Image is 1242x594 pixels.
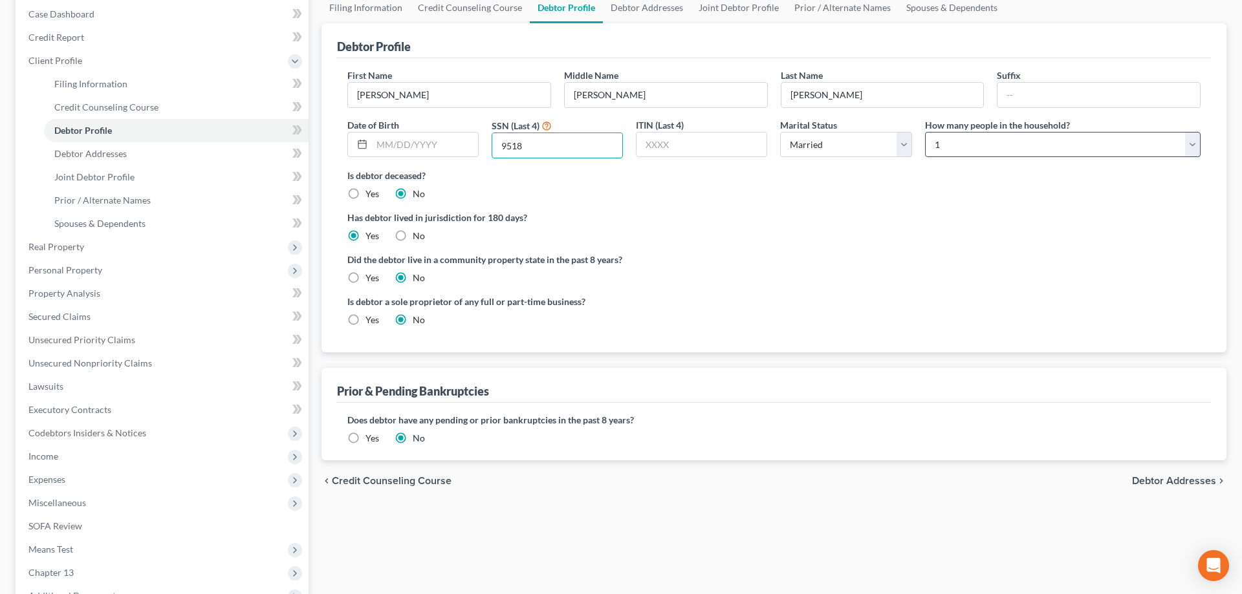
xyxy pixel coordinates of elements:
[44,72,309,96] a: Filing Information
[18,375,309,398] a: Lawsuits
[18,26,309,49] a: Credit Report
[54,101,158,112] span: Credit Counseling Course
[365,313,379,326] label: Yes
[636,118,684,132] label: ITIN (Last 4)
[28,474,65,485] span: Expenses
[780,118,837,132] label: Marital Status
[28,8,94,19] span: Case Dashboard
[18,328,309,352] a: Unsecured Priority Claims
[54,78,127,89] span: Filing Information
[365,271,379,284] label: Yes
[365,229,379,242] label: Yes
[413,229,425,242] label: No
[413,432,425,445] label: No
[28,264,102,275] span: Personal Property
[347,413,1201,427] label: Does debtor have any pending or prior bankruptcies in the past 8 years?
[28,451,58,461] span: Income
[565,83,767,107] input: M.I
[28,334,135,345] span: Unsecured Priority Claims
[1132,476,1226,486] button: Debtor Addresses chevron_right
[28,55,82,66] span: Client Profile
[365,432,379,445] label: Yes
[28,567,74,578] span: Chapter 13
[637,133,767,157] input: XXXX
[44,212,309,235] a: Spouses & Dependents
[332,476,452,486] span: Credit Counseling Course
[347,295,768,308] label: Is debtor a sole proprietor of any full or part-time business?
[44,165,309,189] a: Joint Debtor Profile
[781,83,984,107] input: --
[997,69,1021,82] label: Suffix
[28,381,63,392] span: Lawsuits
[28,288,100,299] span: Property Analysis
[1132,476,1216,486] span: Debtor Addresses
[347,69,392,82] label: First Name
[44,189,309,212] a: Prior / Alternate Names
[1216,476,1226,486] i: chevron_right
[413,271,425,284] label: No
[54,171,135,182] span: Joint Debtor Profile
[925,118,1070,132] label: How many people in the household?
[492,119,539,133] label: SSN (Last 4)
[28,32,84,43] span: Credit Report
[564,69,618,82] label: Middle Name
[347,169,1201,182] label: Is debtor deceased?
[347,211,1201,224] label: Has debtor lived in jurisdiction for 180 days?
[54,195,151,206] span: Prior / Alternate Names
[347,118,399,132] label: Date of Birth
[28,427,146,438] span: Codebtors Insiders & Notices
[18,514,309,538] a: SOFA Review
[54,148,127,159] span: Debtor Addresses
[44,142,309,165] a: Debtor Addresses
[18,352,309,375] a: Unsecured Nonpriority Claims
[492,133,622,158] input: XXXX
[54,125,112,136] span: Debtor Profile
[18,3,309,26] a: Case Dashboard
[337,383,489,399] div: Prior & Pending Bankruptcies
[28,404,111,415] span: Executory Contracts
[337,39,411,54] div: Debtor Profile
[347,253,1201,266] label: Did the debtor live in a community property state in the past 8 years?
[18,282,309,305] a: Property Analysis
[44,96,309,119] a: Credit Counseling Course
[28,544,73,555] span: Means Test
[1198,550,1229,581] div: Open Intercom Messenger
[54,218,146,229] span: Spouses & Dependents
[413,313,425,326] label: No
[781,69,823,82] label: Last Name
[321,476,332,486] i: chevron_left
[997,83,1200,107] input: --
[372,133,478,157] input: MM/DD/YYYY
[28,520,82,531] span: SOFA Review
[28,497,86,508] span: Miscellaneous
[365,187,379,200] label: Yes
[413,187,425,200] label: No
[18,305,309,328] a: Secured Claims
[28,241,84,252] span: Real Property
[28,311,91,322] span: Secured Claims
[28,357,152,368] span: Unsecured Nonpriority Claims
[18,398,309,421] a: Executory Contracts
[348,83,550,107] input: --
[321,476,452,486] button: chevron_left Credit Counseling Course
[44,119,309,142] a: Debtor Profile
